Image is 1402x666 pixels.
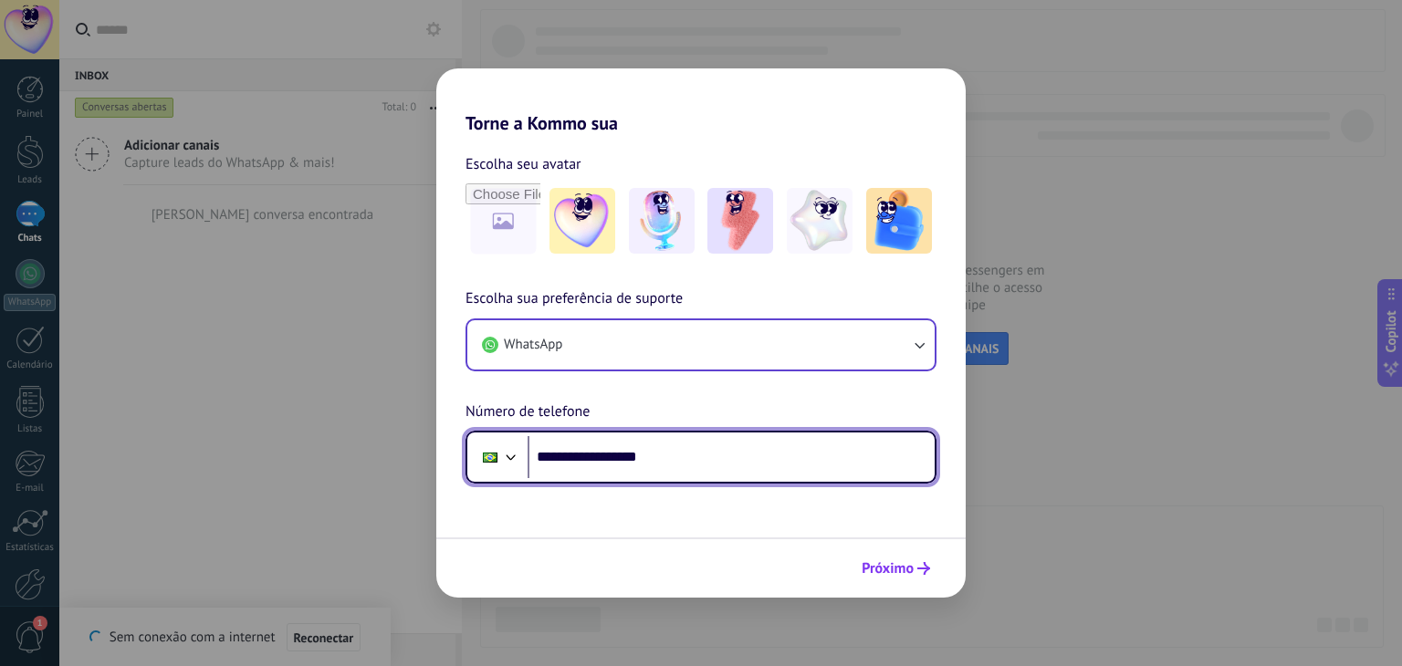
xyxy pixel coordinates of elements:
[473,438,507,476] div: Brazil: + 55
[466,401,590,424] span: Número de telefone
[862,562,914,575] span: Próximo
[466,152,581,176] span: Escolha seu avatar
[467,320,935,369] button: WhatsApp
[787,188,853,254] img: -4.jpeg
[504,336,562,354] span: WhatsApp
[707,188,773,254] img: -3.jpeg
[866,188,932,254] img: -5.jpeg
[853,553,938,584] button: Próximo
[436,68,966,134] h2: Torne a Kommo sua
[549,188,615,254] img: -1.jpeg
[466,287,683,311] span: Escolha sua preferência de suporte
[629,188,695,254] img: -2.jpeg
